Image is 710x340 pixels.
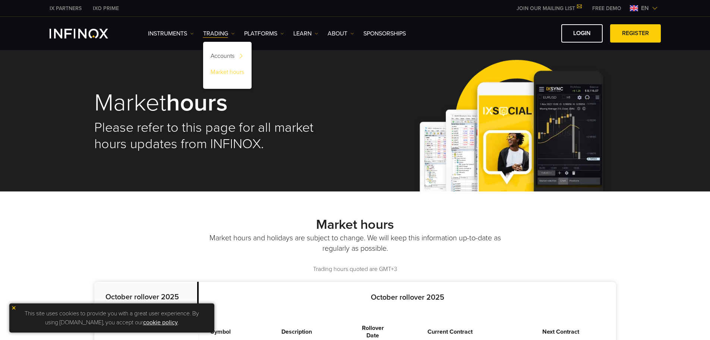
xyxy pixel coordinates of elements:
span: en [638,4,652,13]
a: Market hours [203,65,252,81]
a: PLATFORMS [244,29,284,38]
a: INFINOX MENU [587,4,627,12]
a: Accounts [203,49,252,65]
a: INFINOX [44,4,87,12]
a: INFINOX [87,4,124,12]
a: TRADING [203,29,235,38]
a: cookie policy [143,319,178,326]
a: ABOUT [328,29,354,38]
strong: October rollover 2025 [105,293,179,302]
img: yellow close icon [11,305,16,311]
h2: Please refer to this page for all market hours updates from INFINOX. [94,119,345,152]
strong: Market hours [316,216,394,233]
a: REGISTER [610,24,661,43]
a: SPONSORSHIPS [363,29,406,38]
a: JOIN OUR MAILING LIST [511,5,587,12]
strong: October rollover 2025 [371,293,444,302]
p: Market hours and holidays are subject to change. We will keep this information up-to-date as regu... [208,233,502,254]
h1: Market [94,90,345,116]
a: Instruments [148,29,194,38]
p: Trading hours quoted are GMT+3 [94,265,616,274]
strong: hours [166,88,228,118]
p: This site uses cookies to provide you with a great user experience. By using [DOMAIN_NAME], you a... [13,307,211,329]
a: INFINOX Logo [50,29,126,38]
a: LOGIN [561,24,603,43]
a: Learn [293,29,318,38]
